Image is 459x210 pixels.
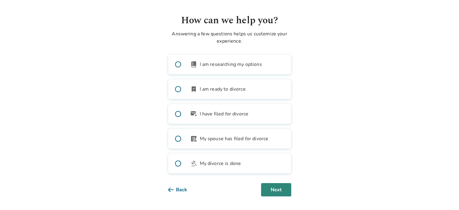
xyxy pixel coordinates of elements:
button: Next [261,183,291,196]
span: My divorce is done [200,160,241,167]
button: Back [168,183,197,196]
span: My spouse has filed for divorce [200,135,269,142]
h1: How can we help you? [168,13,291,28]
span: article_person [190,135,197,142]
span: I am researching my options [200,61,262,68]
span: I have filed for divorce [200,110,249,118]
span: outgoing_mail [190,110,197,118]
span: I am ready to divorce [200,86,246,93]
span: book_2 [190,61,197,68]
p: Answering a few questions helps us customize your experience. [168,30,291,45]
span: bookmark_check [190,86,197,93]
span: gavel [190,160,197,167]
iframe: Chat Widget [429,181,459,210]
